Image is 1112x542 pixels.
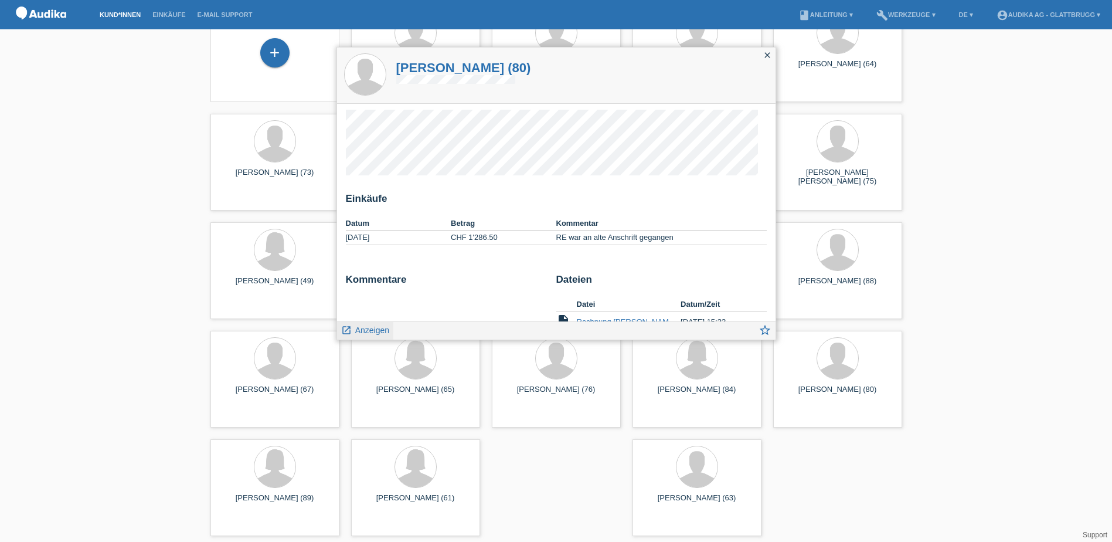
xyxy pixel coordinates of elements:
[220,276,330,295] div: [PERSON_NAME] (49)
[997,9,1008,21] i: account_circle
[642,385,752,404] div: [PERSON_NAME] (84)
[991,11,1106,18] a: account_circleAudika AG - Glattbrugg ▾
[501,385,611,404] div: [PERSON_NAME] (76)
[783,276,893,295] div: [PERSON_NAME] (88)
[361,385,471,404] div: [PERSON_NAME] (65)
[261,43,289,63] div: Kund*in hinzufügen
[346,216,451,231] th: Datum
[642,493,752,512] div: [PERSON_NAME] (63)
[346,231,451,245] td: [DATE]
[681,311,750,333] td: [DATE] 15:23
[451,216,556,231] th: Betrag
[355,326,389,335] span: Anzeigen
[341,325,352,336] i: launch
[396,60,531,75] a: [PERSON_NAME] (80)
[759,325,771,340] a: star_border
[451,231,556,245] td: CHF 1'286.50
[556,274,767,292] h2: Dateien
[953,11,979,18] a: DE ▾
[556,231,767,245] td: RE war an alte Anschrift gegangen
[94,11,147,18] a: Kund*innen
[220,385,330,404] div: [PERSON_NAME] (67)
[556,314,570,328] i: insert_drive_file
[577,317,689,326] a: Rechnung [PERSON_NAME].pdf
[192,11,259,18] a: E-Mail Support
[876,9,888,21] i: build
[556,216,767,231] th: Kommentar
[783,385,893,404] div: [PERSON_NAME] (80)
[12,23,70,32] a: POS — MF Group
[1083,531,1107,539] a: Support
[798,9,810,21] i: book
[783,168,893,187] div: [PERSON_NAME] [PERSON_NAME] (75)
[783,59,893,78] div: [PERSON_NAME] (64)
[759,324,771,337] i: star_border
[147,11,191,18] a: Einkäufe
[577,297,681,311] th: Datei
[793,11,859,18] a: bookAnleitung ▾
[346,193,767,211] h2: Einkäufe
[341,322,390,337] a: launch Anzeigen
[346,274,548,292] h2: Kommentare
[681,297,750,311] th: Datum/Zeit
[870,11,941,18] a: buildWerkzeuge ▾
[361,493,471,512] div: [PERSON_NAME] (61)
[763,50,772,60] i: close
[220,493,330,512] div: [PERSON_NAME] (89)
[220,168,330,187] div: [PERSON_NAME] (73)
